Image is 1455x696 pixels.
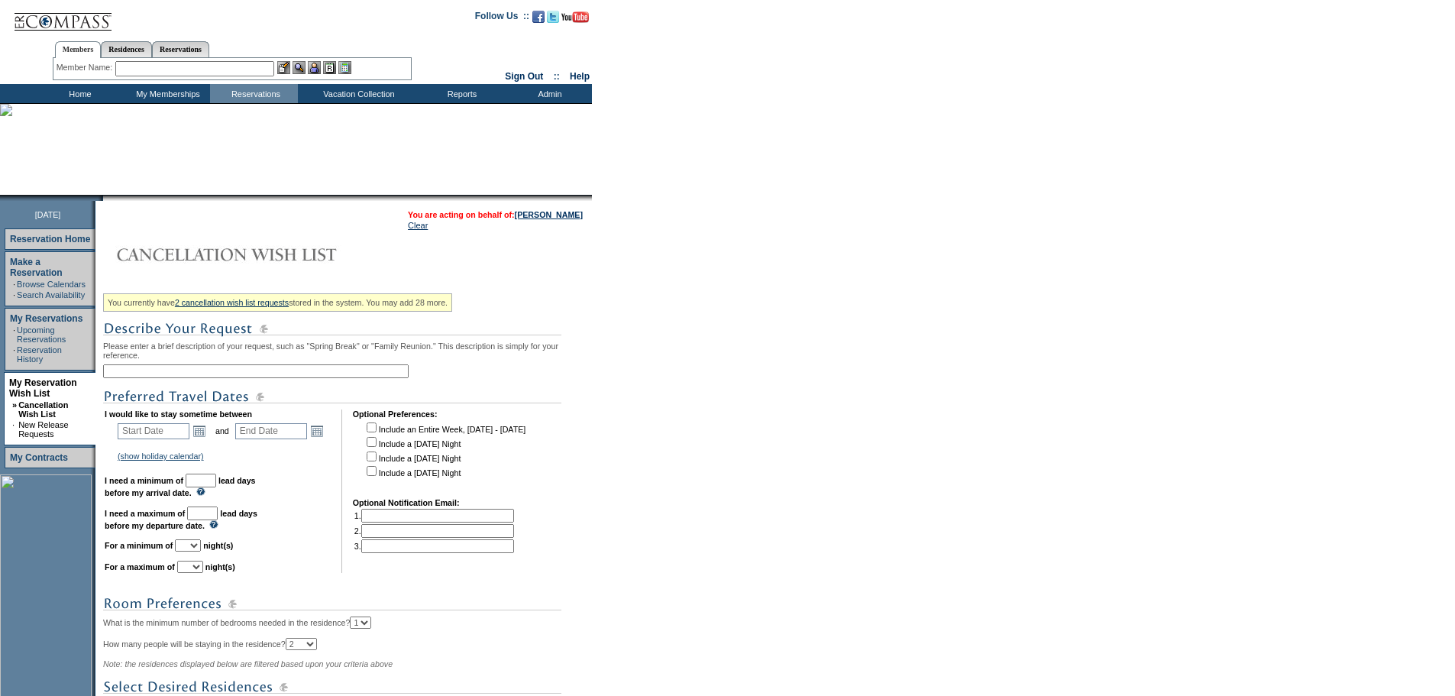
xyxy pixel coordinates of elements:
a: Clear [408,221,428,230]
span: Note: the residences displayed below are filtered based upon your criteria above [103,659,393,668]
td: Include an Entire Week, [DATE] - [DATE] Include a [DATE] Night Include a [DATE] Night Include a [... [364,420,525,487]
img: b_edit.gif [277,61,290,74]
td: · [13,345,15,364]
div: Member Name: [57,61,115,74]
a: Follow us on Twitter [547,15,559,24]
a: Make a Reservation [10,257,63,278]
td: Home [34,84,122,103]
a: My Reservation Wish List [9,377,77,399]
td: Reservations [210,84,298,103]
td: Reports [416,84,504,103]
img: Cancellation Wish List [103,239,409,270]
a: Members [55,41,102,58]
img: subTtlRoomPreferences.gif [103,594,561,613]
a: Become our fan on Facebook [532,15,545,24]
img: questionMark_lightBlue.gif [196,487,205,496]
img: Follow us on Twitter [547,11,559,23]
input: Date format: M/D/Y. Shortcut keys: [T] for Today. [UP] or [.] for Next Day. [DOWN] or [,] for Pre... [235,423,307,439]
img: Become our fan on Facebook [532,11,545,23]
img: promoShadowLeftCorner.gif [98,195,103,201]
img: blank.gif [103,195,105,201]
b: I would like to stay sometime between [105,410,252,419]
b: night(s) [203,541,233,550]
span: [DATE] [35,210,61,219]
a: [PERSON_NAME] [515,210,583,219]
img: b_calculator.gif [338,61,351,74]
b: night(s) [205,562,235,571]
a: Open the calendar popup. [309,422,325,439]
a: My Reservations [10,313,82,324]
td: · [13,290,15,299]
a: Browse Calendars [17,280,86,289]
a: New Release Requests [18,420,68,439]
td: Admin [504,84,592,103]
img: questionMark_lightBlue.gif [209,520,218,529]
a: Reservation Home [10,234,90,244]
td: · [13,325,15,344]
a: Subscribe to our YouTube Channel [561,15,589,24]
b: Optional Notification Email: [353,498,460,507]
a: 2 cancellation wish list requests [175,298,289,307]
td: 2. [354,524,514,538]
img: Impersonate [308,61,321,74]
a: Search Availability [17,290,85,299]
a: Cancellation Wish List [18,400,68,419]
a: Upcoming Reservations [17,325,66,344]
a: My Contracts [10,452,68,463]
b: lead days before my departure date. [105,509,257,530]
td: · [13,280,15,289]
input: Date format: M/D/Y. Shortcut keys: [T] for Today. [UP] or [.] for Next Day. [DOWN] or [,] for Pre... [118,423,189,439]
b: For a minimum of [105,541,173,550]
a: Sign Out [505,71,543,82]
a: Help [570,71,590,82]
span: :: [554,71,560,82]
td: · [12,420,17,439]
span: You are acting on behalf of: [408,210,583,219]
b: I need a maximum of [105,509,185,518]
a: Reservation History [17,345,62,364]
img: Subscribe to our YouTube Channel [561,11,589,23]
td: and [213,420,231,442]
b: » [12,400,17,410]
td: Vacation Collection [298,84,416,103]
a: Residences [101,41,152,57]
div: You currently have stored in the system. You may add 28 more. [103,293,452,312]
b: I need a minimum of [105,476,183,485]
td: My Memberships [122,84,210,103]
b: lead days before my arrival date. [105,476,256,497]
b: Optional Preferences: [353,410,438,419]
img: Reservations [323,61,336,74]
b: For a maximum of [105,562,175,571]
td: 1. [354,509,514,523]
td: Follow Us :: [475,9,529,28]
a: Open the calendar popup. [191,422,208,439]
a: (show holiday calendar) [118,452,204,461]
td: 3. [354,539,514,553]
a: Reservations [152,41,209,57]
img: View [293,61,306,74]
